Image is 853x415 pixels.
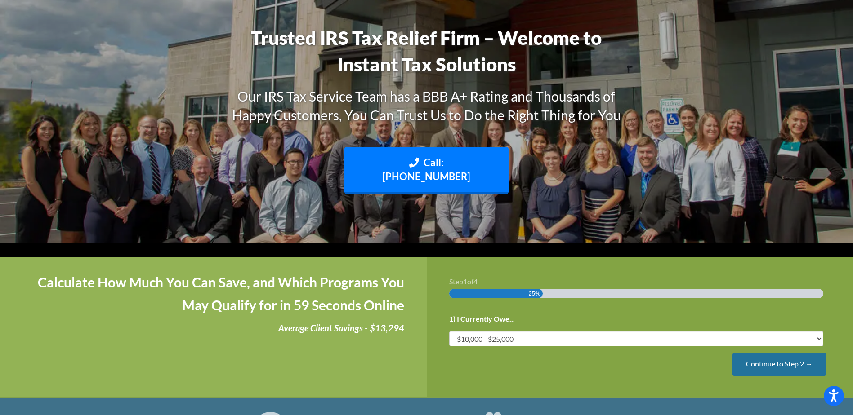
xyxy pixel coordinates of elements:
[449,278,831,285] h3: Step of
[220,87,634,124] h3: Our IRS Tax Service Team has a BBB A+ Rating and Thousands of Happy Customers, You Can Trust Us t...
[449,314,515,324] label: 1) I Currently Owe...
[732,353,826,376] input: Continue to Step 2 →
[473,277,478,286] span: 4
[220,25,634,78] h1: Trusted IRS Tax Relief Firm – Welcome to Instant Tax Solutions
[529,289,540,298] span: 25%
[344,147,509,194] a: Call: [PHONE_NUMBER]
[463,277,467,286] span: 1
[278,322,404,333] i: Average Client Savings - $13,294
[22,271,404,317] h4: Calculate How Much You Can Save, and Which Programs You May Qualify for in 59 Seconds Online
